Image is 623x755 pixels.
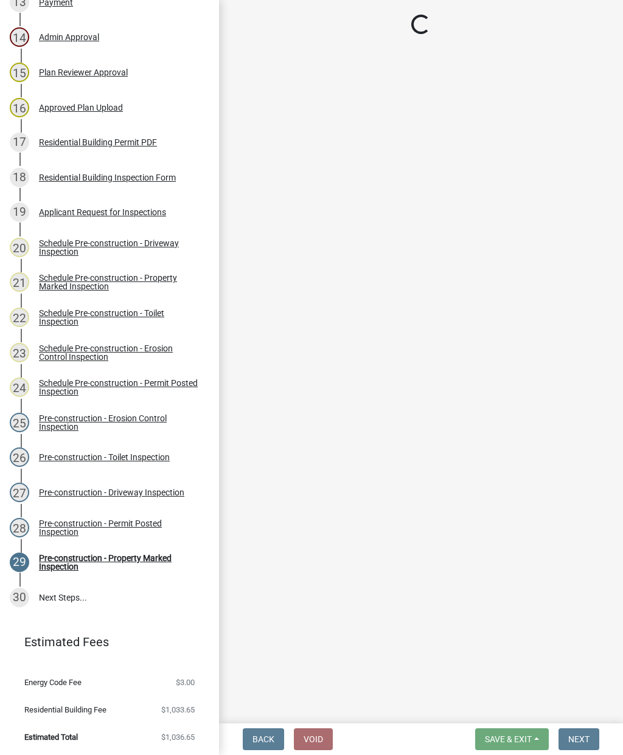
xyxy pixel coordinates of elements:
[39,68,128,77] div: Plan Reviewer Approval
[39,379,200,396] div: Schedule Pre-construction - Permit Posted Inspection
[568,734,590,744] span: Next
[39,488,184,497] div: Pre-construction - Driveway Inspection
[39,309,200,326] div: Schedule Pre-construction - Toilet Inspection
[39,453,170,461] div: Pre-construction - Toilet Inspection
[10,447,29,467] div: 26
[24,678,82,686] span: Energy Code Fee
[10,343,29,362] div: 23
[10,630,200,654] a: Estimated Fees
[485,734,532,744] span: Save & Exit
[294,728,333,750] button: Void
[10,168,29,187] div: 18
[10,308,29,327] div: 22
[10,27,29,47] div: 14
[24,733,78,741] span: Estimated Total
[39,173,176,182] div: Residential Building Inspection Form
[39,344,200,361] div: Schedule Pre-construction - Erosion Control Inspection
[10,98,29,117] div: 16
[10,272,29,292] div: 21
[243,728,284,750] button: Back
[10,377,29,397] div: 24
[10,202,29,222] div: 19
[39,554,200,571] div: Pre-construction - Property Marked Inspection
[10,413,29,432] div: 25
[10,518,29,537] div: 28
[24,706,106,714] span: Residential Building Fee
[252,734,274,744] span: Back
[176,678,195,686] span: $3.00
[475,728,549,750] button: Save & Exit
[39,103,123,112] div: Approved Plan Upload
[10,133,29,152] div: 17
[39,239,200,256] div: Schedule Pre-construction - Driveway Inspection
[39,138,157,147] div: Residential Building Permit PDF
[161,706,195,714] span: $1,033.65
[39,208,166,216] div: Applicant Request for Inspections
[10,553,29,572] div: 29
[161,733,195,741] span: $1,036.65
[39,33,99,41] div: Admin Approval
[39,274,200,291] div: Schedule Pre-construction - Property Marked Inspection
[10,238,29,257] div: 20
[39,519,200,536] div: Pre-construction - Permit Posted Inspection
[10,63,29,82] div: 15
[10,483,29,502] div: 27
[10,588,29,607] div: 30
[39,414,200,431] div: Pre-construction - Erosion Control Inspection
[559,728,599,750] button: Next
